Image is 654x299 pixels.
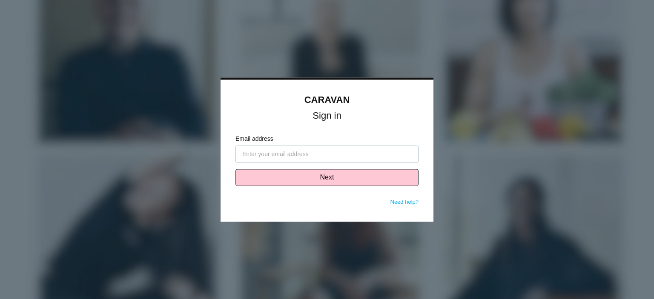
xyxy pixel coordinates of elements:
[235,112,419,120] h1: Sign in
[235,169,419,186] button: Next
[235,145,419,162] input: Enter your email address
[304,94,350,105] a: CARAVAN
[235,134,419,143] label: Email address
[390,199,419,205] a: Need help?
